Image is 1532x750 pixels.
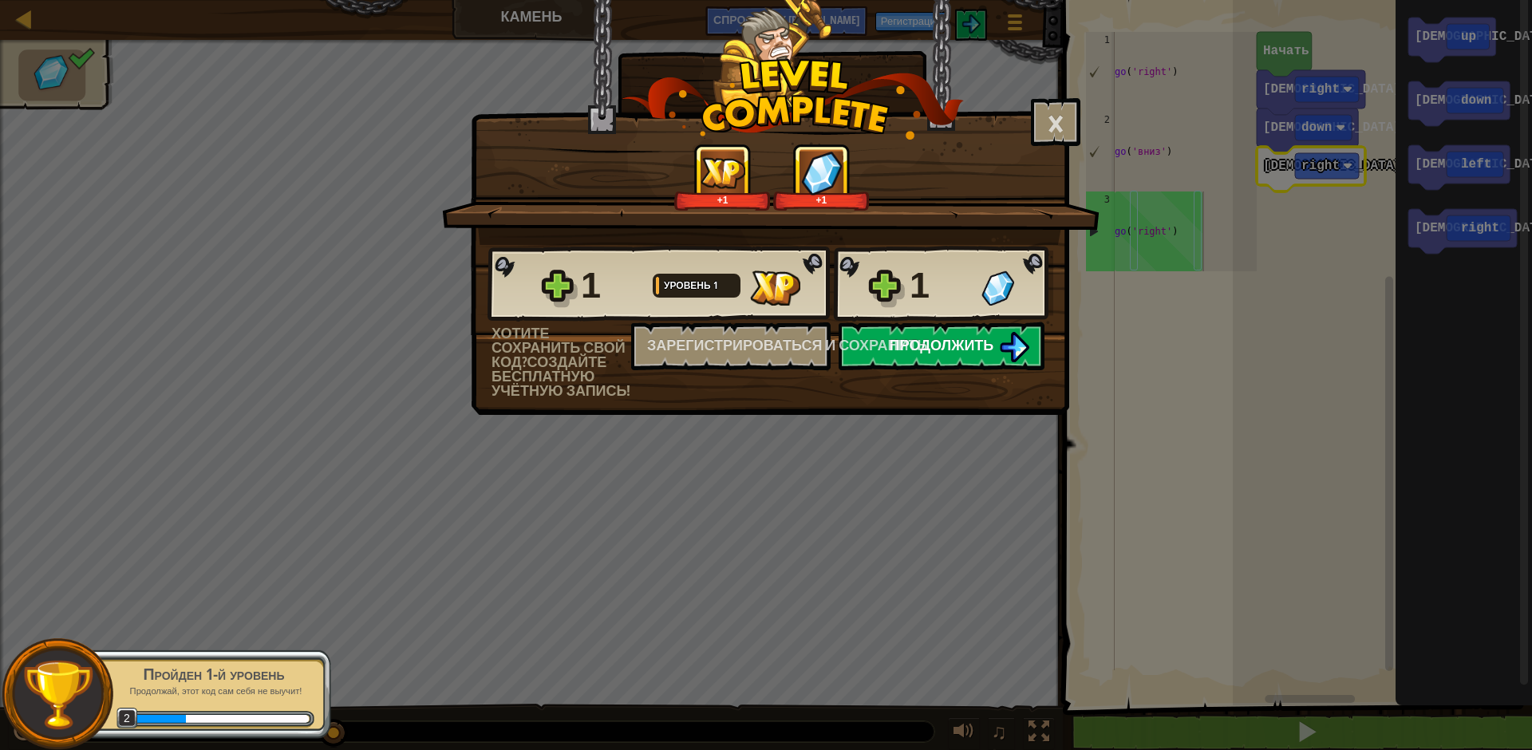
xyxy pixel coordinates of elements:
[664,278,711,292] ya-tr-span: Уровень
[116,708,138,729] span: 2
[750,270,800,306] img: Опыта получено
[143,663,284,685] ya-tr-span: Пройден 1-й уровень
[130,686,302,696] ya-tr-span: Продолжай, этот код сам себя не выучит!
[801,151,843,195] img: Самоцветов получено
[622,59,964,140] img: level_complete.png
[701,157,745,188] img: Опыта получено
[581,260,643,311] div: 1
[22,658,94,731] img: trophy.png
[1047,96,1064,150] ya-tr-span: ×
[713,278,718,292] ya-tr-span: 1
[631,322,831,370] button: Зарегистрироваться и сохранить
[647,335,927,355] ya-tr-span: Зарегистрироваться и сохранить
[492,352,631,401] ya-tr-span: Создайте бесплатную учётную запись!
[677,194,768,206] div: +1
[890,335,994,355] span: Продолжить
[839,322,1044,370] button: Продолжить
[776,194,867,206] div: +1
[910,260,972,311] div: 1
[492,323,626,372] ya-tr-span: Хотите сохранить свой код?
[981,270,1014,306] img: Самоцветов получено
[999,332,1029,362] img: Продолжить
